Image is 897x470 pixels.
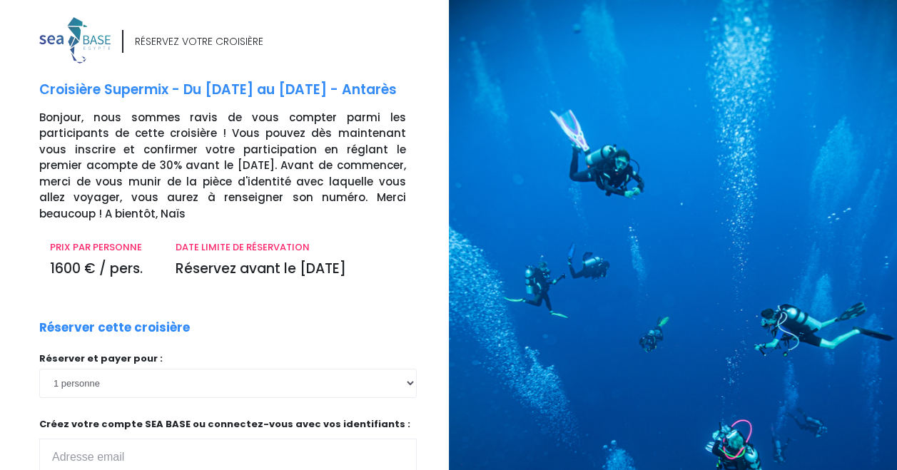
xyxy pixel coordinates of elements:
p: Réserver et payer pour : [39,352,417,366]
p: PRIX PAR PERSONNE [50,240,154,255]
p: Croisière Supermix - Du [DATE] au [DATE] - Antarès [39,80,438,101]
p: Réservez avant le [DATE] [176,259,405,280]
div: RÉSERVEZ VOTRE CROISIÈRE [135,34,263,49]
p: DATE LIMITE DE RÉSERVATION [176,240,405,255]
p: Bonjour, nous sommes ravis de vous compter parmi les participants de cette croisière ! Vous pouve... [39,110,438,223]
img: logo_color1.png [39,17,111,63]
p: 1600 € / pers. [50,259,154,280]
p: Réserver cette croisière [39,319,190,337]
